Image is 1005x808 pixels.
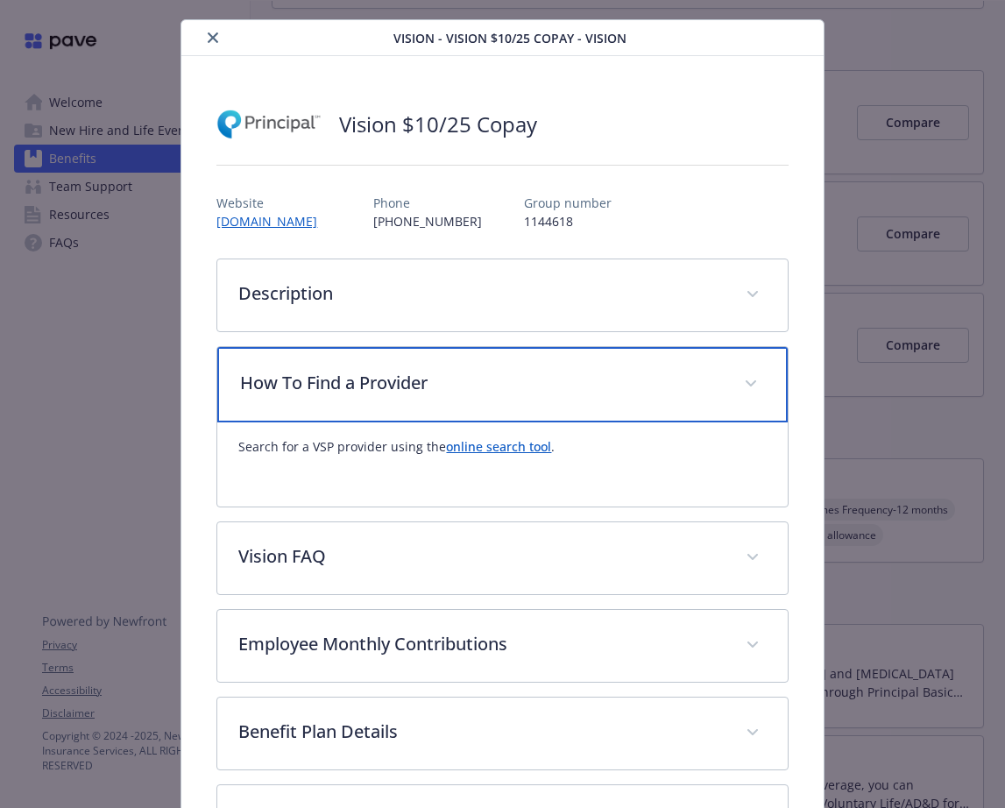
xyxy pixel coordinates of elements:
div: Description [217,259,787,331]
img: Principal Financial Group Inc [216,98,322,151]
div: How To Find a Provider [217,347,787,422]
a: online search tool [446,438,551,455]
div: Vision FAQ [217,522,787,594]
p: Website [216,194,331,212]
p: [PHONE_NUMBER] [373,212,482,230]
p: 1144618 [524,212,612,230]
p: Benefit Plan Details [238,719,724,745]
p: Description [238,280,724,307]
a: [DOMAIN_NAME] [216,213,331,230]
p: Group number [524,194,612,212]
p: Vision FAQ [238,543,724,570]
span: Vision - Vision $10/25 Copay - Vision [393,29,626,47]
div: Benefit Plan Details [217,698,787,769]
p: Search for a VSP provider using the . [238,436,766,457]
button: close [202,27,223,48]
p: Employee Monthly Contributions [238,631,724,657]
p: How To Find a Provider [240,370,722,396]
p: Phone [373,194,482,212]
div: How To Find a Provider [217,422,787,507]
h2: Vision $10/25 Copay [339,110,537,139]
div: Employee Monthly Contributions [217,610,787,682]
